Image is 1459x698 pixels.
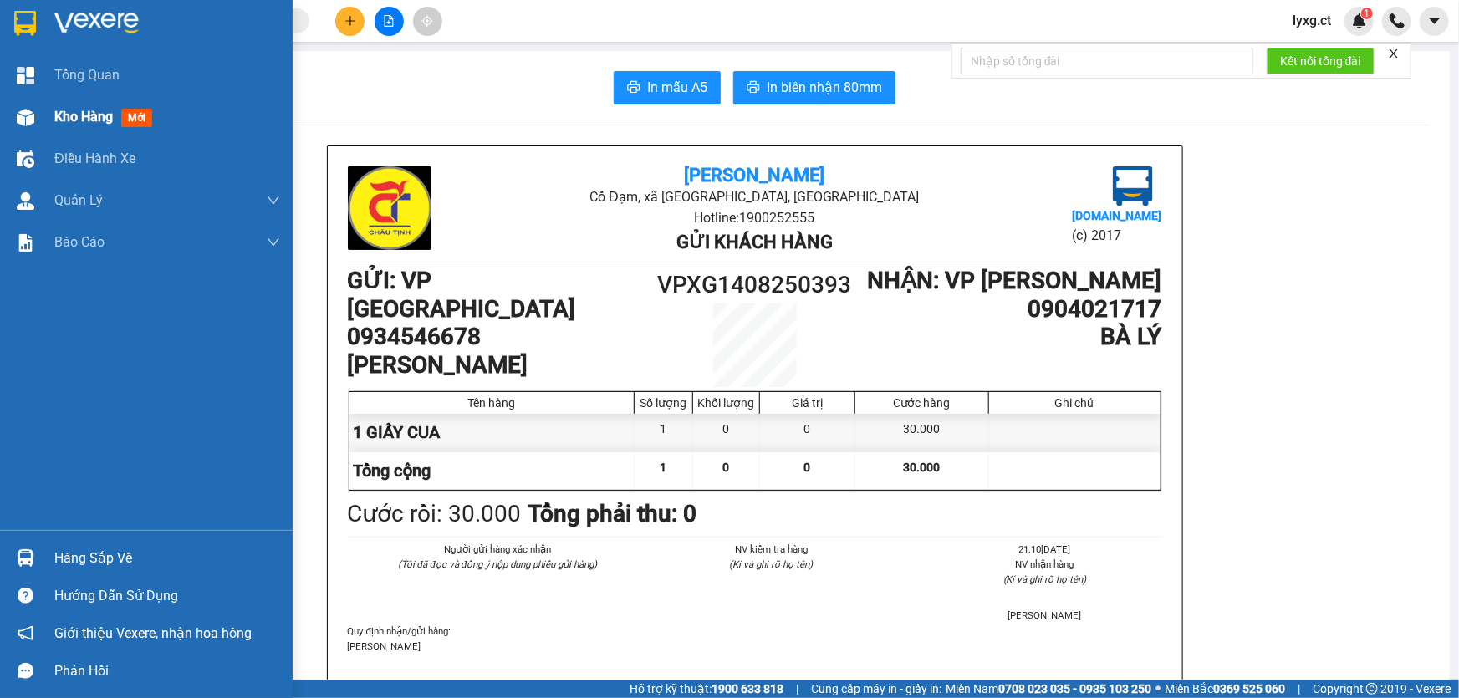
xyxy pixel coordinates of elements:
button: printerIn mẫu A5 [614,71,721,104]
div: Tên hàng [354,396,630,410]
div: Cước hàng [860,396,983,410]
span: Tổng cộng [354,461,431,481]
span: 1 [1364,8,1370,19]
span: Miền Nam [946,680,1151,698]
span: aim [421,15,433,27]
sup: 1 [1361,8,1373,19]
span: 0 [804,461,811,474]
h1: [PERSON_NAME] [348,351,653,380]
li: [PERSON_NAME] [928,608,1161,623]
div: Ghi chú [993,396,1156,410]
img: icon-new-feature [1352,13,1367,28]
b: GỬI : VP [GEOGRAPHIC_DATA] [21,121,249,177]
i: (Kí và ghi rõ họ tên) [729,558,813,570]
span: Giới thiệu Vexere, nhận hoa hồng [54,623,252,644]
span: copyright [1366,683,1378,695]
img: dashboard-icon [17,67,34,84]
span: In mẫu A5 [647,77,707,98]
span: ⚪️ [1155,685,1161,692]
li: Cổ Đạm, xã [GEOGRAPHIC_DATA], [GEOGRAPHIC_DATA] [156,41,699,62]
span: printer [627,80,640,96]
li: NV kiểm tra hàng [655,542,888,557]
h1: VPXG1408250393 [653,267,857,303]
button: caret-down [1420,7,1449,36]
span: Quản Lý [54,190,103,211]
div: Khối lượng [697,396,755,410]
span: Điều hành xe [54,148,135,169]
button: file-add [375,7,404,36]
span: Tổng Quan [54,64,120,85]
h1: 0904021717 [856,295,1161,324]
div: 0 [760,414,855,451]
li: Người gửi hàng xác nhận [381,542,615,557]
li: NV nhận hàng [928,557,1161,572]
img: warehouse-icon [17,150,34,168]
b: [DOMAIN_NAME] [1072,209,1161,222]
b: NHẬN : VP [PERSON_NAME] [868,267,1162,294]
div: Giá trị [764,396,850,410]
span: | [796,680,798,698]
div: Hướng dẫn sử dụng [54,583,280,609]
span: notification [18,625,33,641]
span: file-add [383,15,395,27]
span: mới [121,109,152,127]
p: [PERSON_NAME] [348,639,1162,654]
div: 1 GIẤY CUA [349,414,635,451]
button: printerIn biên nhận 80mm [733,71,895,104]
span: Kết nối tổng đài [1280,52,1361,70]
i: (Kí và ghi rõ họ tên) [1003,573,1087,585]
span: plus [344,15,356,27]
div: Quy định nhận/gửi hàng : [348,624,1162,654]
div: Hàng sắp về [54,546,280,571]
div: Phản hồi [54,659,280,684]
button: Kết nối tổng đài [1267,48,1375,74]
li: Hotline: 1900252555 [156,62,699,83]
input: Nhập số tổng đài [961,48,1253,74]
img: warehouse-icon [17,192,34,210]
span: caret-down [1427,13,1442,28]
li: Cổ Đạm, xã [GEOGRAPHIC_DATA], [GEOGRAPHIC_DATA] [483,186,1026,207]
span: Miền Bắc [1165,680,1285,698]
span: 1 [661,461,667,474]
span: down [267,236,280,249]
div: 30.000 [855,414,988,451]
span: Cung cấp máy in - giấy in: [811,680,941,698]
b: GỬI : VP [GEOGRAPHIC_DATA] [348,267,576,323]
b: Tổng phải thu: 0 [528,500,697,527]
img: logo.jpg [1113,166,1153,206]
h1: BÀ LÝ [856,323,1161,351]
span: 30.000 [903,461,940,474]
strong: 1900 633 818 [712,682,783,695]
span: Hỗ trợ kỹ thuật: [630,680,783,698]
img: warehouse-icon [17,549,34,567]
strong: 0708 023 035 - 0935 103 250 [998,682,1151,695]
span: printer [747,80,760,96]
img: logo.jpg [21,21,105,104]
span: lyxg.ct [1279,10,1344,31]
span: down [267,194,280,207]
span: Kho hàng [54,109,113,125]
span: message [18,663,33,679]
img: solution-icon [17,234,34,252]
button: plus [335,7,365,36]
button: aim [413,7,442,36]
b: Gửi khách hàng [676,232,833,252]
img: logo-vxr [14,11,36,36]
div: Số lượng [639,396,688,410]
div: Cước rồi : 30.000 [348,496,522,532]
h1: 0934546678 [348,323,653,351]
img: phone-icon [1390,13,1405,28]
div: 1 [635,414,693,451]
li: (c) 2017 [1072,225,1161,246]
strong: 0369 525 060 [1213,682,1285,695]
b: [PERSON_NAME] [684,165,824,186]
div: 0 [693,414,760,451]
span: question-circle [18,588,33,604]
span: 0 [723,461,730,474]
span: close [1388,48,1400,59]
span: In biên nhận 80mm [767,77,882,98]
span: Báo cáo [54,232,105,252]
span: | [1298,680,1300,698]
li: 21:10[DATE] [928,542,1161,557]
li: Hotline: 1900252555 [483,207,1026,228]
